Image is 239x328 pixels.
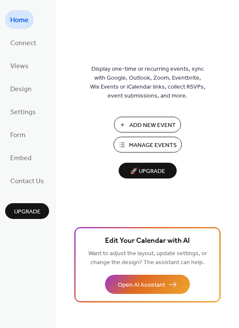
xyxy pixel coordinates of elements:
span: Open AI Assistant [118,281,165,290]
button: Add New Event [114,117,181,132]
button: 🚀 Upgrade [119,163,177,178]
a: Connect [5,33,41,52]
a: Form [5,125,31,144]
button: Open AI Assistant [105,275,190,294]
span: 🚀 Upgrade [124,166,172,177]
span: Connect [10,37,36,50]
a: Embed [5,148,37,167]
span: Add New Event [129,121,176,130]
a: Contact Us [5,171,49,190]
a: Views [5,56,34,75]
span: Form [10,129,26,142]
span: Settings [10,106,36,119]
span: Contact Us [10,175,44,188]
span: Want to adjust the layout, update settings, or change the design? The assistant can help. [88,248,207,268]
span: Edit Your Calendar with AI [105,235,190,247]
span: Display one-time or recurring events, sync with Google, Outlook, Zoom, Eventbrite, Wix Events or ... [90,65,205,101]
span: Manage Events [129,141,177,150]
a: Home [5,10,34,29]
span: Home [10,14,29,27]
button: Upgrade [5,203,49,219]
span: Upgrade [14,207,41,216]
span: Embed [10,152,32,165]
span: Views [10,60,29,73]
span: Design [10,83,32,96]
a: Design [5,79,37,98]
a: Settings [5,102,41,121]
button: Manage Events [114,137,182,152]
